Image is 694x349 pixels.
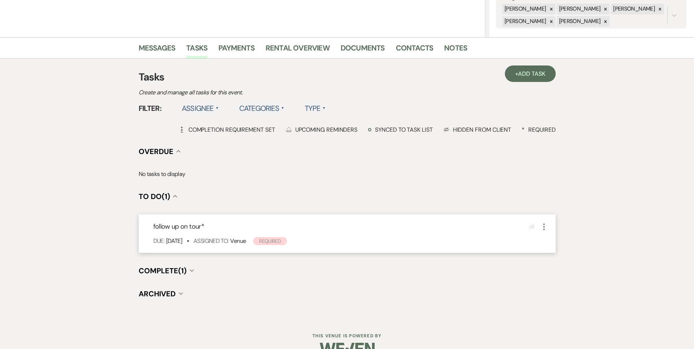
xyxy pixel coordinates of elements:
[522,126,555,134] div: Required
[139,192,170,201] span: To Do (1)
[253,237,287,245] span: Required
[396,42,434,58] a: Contacts
[518,70,545,78] span: Add Task
[305,102,326,115] label: Type
[557,16,602,27] div: [PERSON_NAME]
[186,42,207,58] a: Tasks
[139,42,176,58] a: Messages
[182,102,219,115] label: Assignee
[139,266,187,275] span: Complete (1)
[139,88,395,97] p: Create and manage all tasks for this event.
[505,65,555,82] a: +Add Task
[444,42,467,58] a: Notes
[139,290,183,297] button: Archived
[139,103,162,114] span: Filter:
[139,148,181,155] button: Overdue
[341,42,385,58] a: Documents
[139,289,176,299] span: Archived
[230,237,246,245] span: Venue
[187,237,189,245] b: •
[286,126,358,134] div: Upcoming Reminders
[166,237,182,245] span: [DATE]
[368,126,432,134] div: Synced to task list
[218,42,255,58] a: Payments
[323,105,326,111] span: ▲
[194,237,228,245] span: Assigned To:
[179,126,275,134] div: Completion Requirement Set
[139,193,177,200] button: To Do(1)
[239,102,284,115] label: Categories
[139,169,556,179] p: No tasks to display
[443,126,511,134] div: Hidden from Client
[281,105,284,111] span: ▲
[502,16,547,27] div: [PERSON_NAME]
[216,105,219,111] span: ▲
[557,4,602,14] div: [PERSON_NAME]
[153,237,164,245] span: Due:
[139,267,194,274] button: Complete(1)
[139,70,556,85] h3: Tasks
[266,42,330,58] a: Rental Overview
[153,222,205,231] span: follow up on tour *
[502,4,547,14] div: [PERSON_NAME]
[611,4,656,14] div: [PERSON_NAME]
[139,147,173,156] span: Overdue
